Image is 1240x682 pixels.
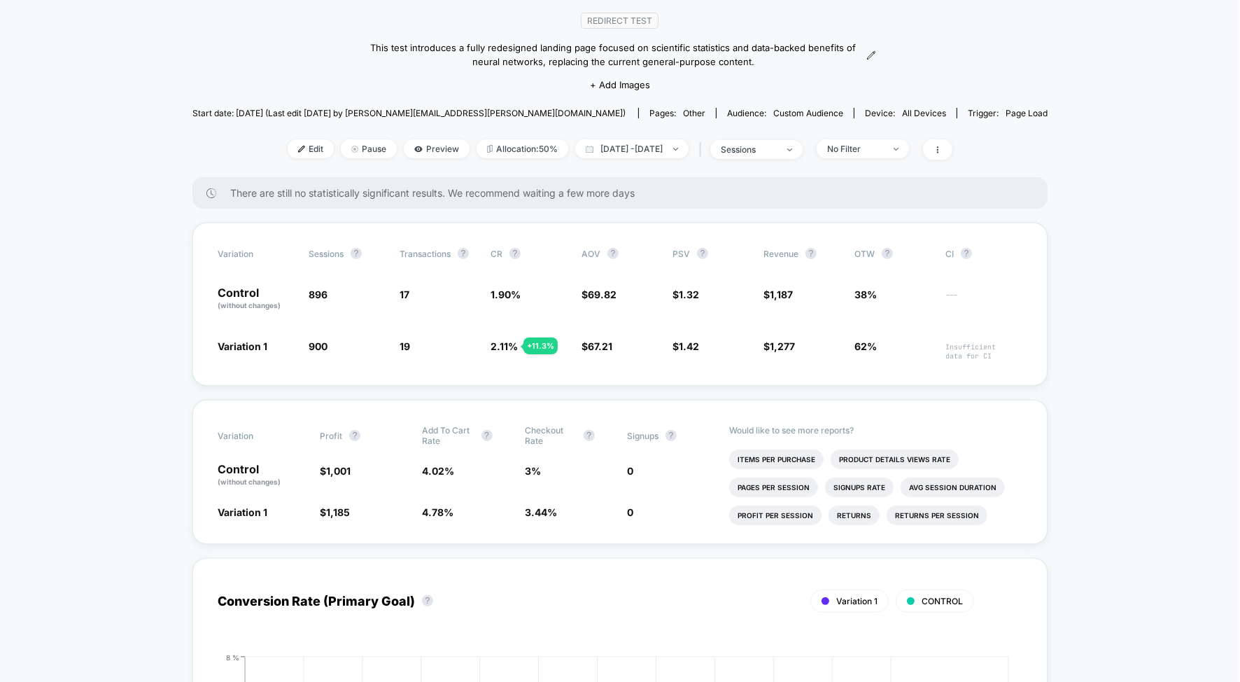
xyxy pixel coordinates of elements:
span: | [696,139,710,160]
span: Pause [341,139,397,158]
span: $ [582,340,612,352]
span: $ [320,506,350,518]
span: This test introduces a fully redesigned landing page focused on scientific statistics and data-ba... [364,41,864,69]
span: $ [763,288,793,300]
span: 38% [854,288,877,300]
span: 3 % [525,465,541,477]
span: Variation [218,248,295,259]
span: Checkout Rate [525,425,577,446]
span: Edit [288,139,334,158]
img: end [351,146,358,153]
span: PSV [672,249,690,259]
span: 0 [627,506,633,518]
span: 1.32 [679,288,699,300]
span: 17 [400,288,409,300]
span: $ [320,465,351,477]
p: Control [218,287,295,311]
div: sessions [721,144,777,155]
span: OTW [854,248,931,259]
span: Profit [320,431,342,441]
li: Signups Rate [825,478,894,497]
span: Transactions [400,249,451,259]
li: Product Details Views Rate [831,450,959,469]
span: AOV [582,249,600,259]
span: CONTROL [922,596,963,606]
button: ? [458,248,469,259]
li: Items Per Purchase [729,450,824,469]
span: 19 [400,340,410,352]
span: (without changes) [218,478,281,486]
span: 0 [627,465,633,477]
span: 900 [309,340,327,352]
span: other [683,108,705,118]
span: There are still no statistically significant results. We recommend waiting a few more days [230,187,1020,199]
p: Would like to see more reports? [729,425,1022,436]
span: --- [945,291,1022,311]
span: Redirect Test [581,13,658,29]
li: Returns Per Session [887,506,987,525]
span: 69.82 [588,288,617,300]
img: edit [298,146,305,153]
span: all devices [902,108,946,118]
span: 62% [854,340,877,352]
span: (without changes) [218,301,281,309]
img: rebalance [487,145,493,153]
span: Variation 1 [218,340,267,352]
li: Returns [829,506,880,525]
span: 67.21 [588,340,612,352]
span: Variation [218,425,295,446]
button: ? [349,430,360,441]
button: ? [422,595,433,606]
span: Revenue [763,249,798,259]
span: 1.90 % [491,288,521,300]
div: + 11.3 % [523,337,558,354]
li: Profit Per Session [729,506,822,525]
span: Variation 1 [836,596,878,606]
div: No Filter [827,144,883,154]
div: Pages: [649,108,705,118]
li: Avg Session Duration [901,478,1005,497]
span: Add To Cart Rate [423,425,474,446]
span: 1,001 [326,465,351,477]
li: Pages Per Session [729,478,818,497]
span: Allocation: 50% [477,139,568,158]
span: CR [491,249,502,259]
span: $ [763,340,795,352]
span: 1,187 [770,288,793,300]
p: Control [218,464,306,487]
img: end [787,148,792,151]
span: 1.42 [679,340,699,352]
div: Trigger: [968,108,1048,118]
button: ? [665,430,677,441]
button: ? [351,248,362,259]
tspan: 8 % [226,653,239,662]
div: Audience: [727,108,843,118]
span: 2.11 % [491,340,518,352]
span: 1,185 [326,506,350,518]
span: + Add Images [590,79,650,90]
button: ? [584,430,595,441]
span: Variation 1 [218,506,267,518]
span: 4.02 % [423,465,455,477]
button: ? [961,248,972,259]
span: Device: [854,108,957,118]
button: ? [607,248,619,259]
button: ? [509,248,521,259]
img: end [673,148,678,151]
img: end [894,148,899,151]
span: $ [672,288,699,300]
span: 4.78 % [423,506,454,518]
span: Signups [627,431,658,441]
span: Sessions [309,249,344,259]
img: calendar [586,146,593,153]
button: ? [805,248,817,259]
span: Insufficient data for CI [945,342,1022,361]
button: ? [481,430,493,441]
span: Preview [404,139,470,158]
span: Page Load [1006,108,1048,118]
span: [DATE] - [DATE] [575,139,689,158]
span: Start date: [DATE] (Last edit [DATE] by [PERSON_NAME][EMAIL_ADDRESS][PERSON_NAME][DOMAIN_NAME]) [192,108,626,118]
button: ? [697,248,708,259]
span: $ [582,288,617,300]
span: 896 [309,288,327,300]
